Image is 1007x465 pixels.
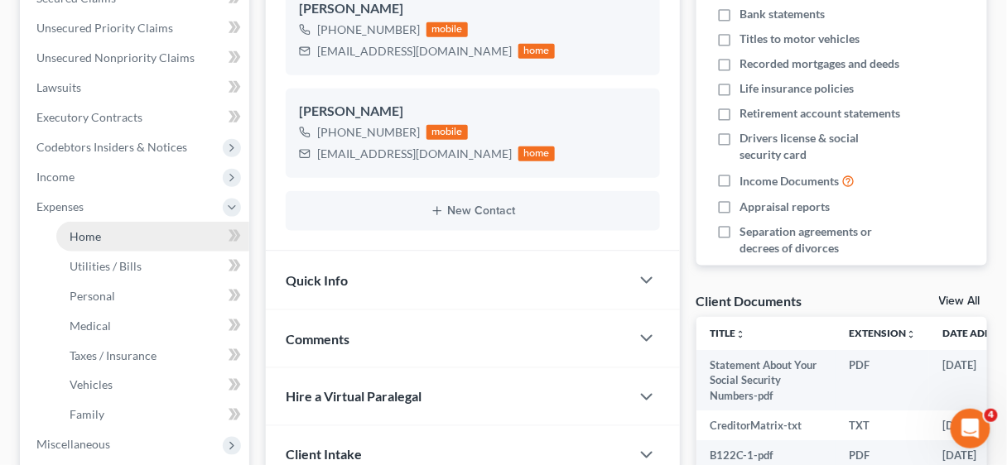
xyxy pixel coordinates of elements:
a: Executory Contracts [23,103,249,132]
div: mobile [426,125,468,140]
a: Unsecured Priority Claims [23,13,249,43]
span: Home [70,229,101,243]
span: Lawsuits [36,80,81,94]
div: [PHONE_NUMBER] [317,22,420,38]
div: [PHONE_NUMBER] [317,124,420,141]
div: Client Documents [696,292,802,309]
a: Medical [56,311,249,341]
button: New Contact [299,204,647,218]
a: Utilities / Bills [56,252,249,281]
div: home [518,44,555,59]
a: Unsecured Nonpriority Claims [23,43,249,73]
span: Appraisal reports [740,199,830,215]
a: Extensionunfold_more [849,327,916,339]
span: Retirement account statements [740,105,900,122]
a: Titleunfold_more [710,327,745,339]
span: Income Documents [740,173,839,189]
td: Statement About Your Social Security Numbers-pdf [696,350,836,410]
span: Hire a Virtual Paralegal [286,389,422,405]
span: Unsecured Priority Claims [36,21,173,35]
a: Home [56,222,249,252]
div: [PERSON_NAME] [299,102,647,122]
span: Life insurance policies [740,80,854,97]
td: CreditorMatrix-txt [696,410,836,440]
i: unfold_more [735,329,745,339]
span: Quick Info [286,272,348,288]
span: Bank statements [740,6,825,22]
span: Comments [286,331,349,347]
td: TXT [836,410,929,440]
span: Codebtors Insiders & Notices [36,140,187,154]
iframe: Intercom live chat [951,409,990,448]
i: unfold_more [906,329,916,339]
a: Taxes / Insurance [56,341,249,371]
span: Unsecured Nonpriority Claims [36,50,195,65]
div: home [518,146,555,161]
td: PDF [836,350,929,410]
a: Vehicles [56,371,249,400]
span: Executory Contracts [36,110,142,124]
span: Miscellaneous [36,438,110,452]
a: Personal [56,281,249,311]
a: View All [939,295,980,307]
div: mobile [426,22,468,37]
a: Lawsuits [23,73,249,103]
span: Medical [70,319,111,333]
span: Separation agreements or decrees of divorces [740,223,900,256]
span: Expenses [36,199,84,213]
span: Family [70,408,104,422]
div: [EMAIL_ADDRESS][DOMAIN_NAME] [317,146,512,162]
a: Family [56,400,249,430]
span: Recorded mortgages and deeds [740,55,899,72]
div: [EMAIL_ADDRESS][DOMAIN_NAME] [317,43,512,60]
span: Taxes / Insurance [70,348,157,362]
span: Income [36,170,75,184]
span: Client Intake [286,447,362,463]
span: Utilities / Bills [70,259,142,273]
span: Personal [70,289,115,303]
span: Titles to motor vehicles [740,31,860,47]
span: 4 [985,409,998,422]
span: Vehicles [70,378,113,392]
span: Drivers license & social security card [740,130,900,163]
